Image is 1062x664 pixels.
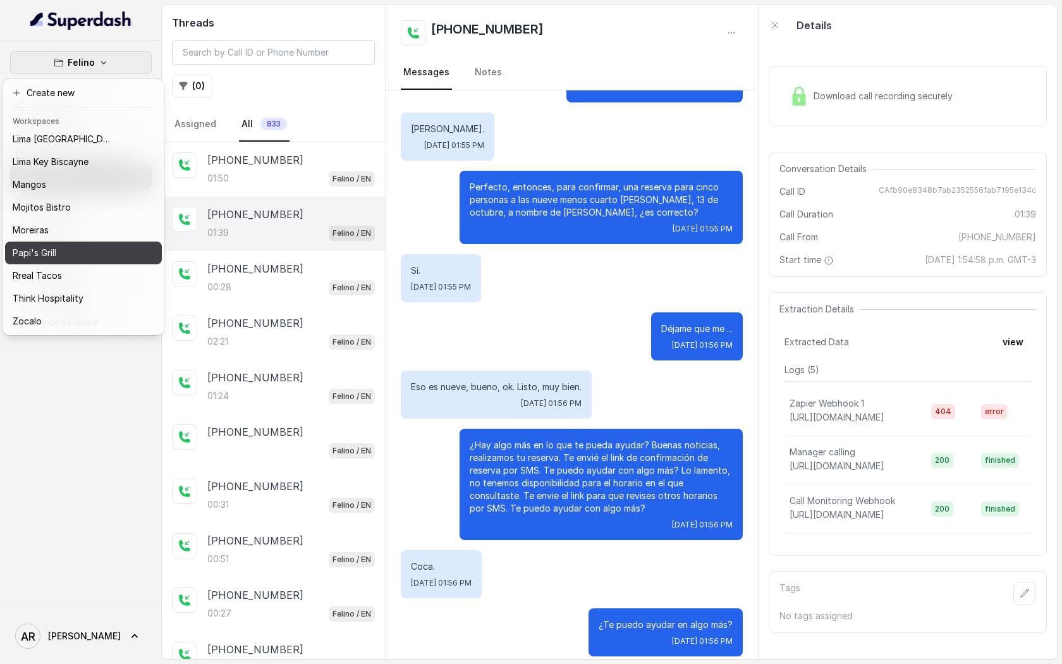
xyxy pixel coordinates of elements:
p: Lima [GEOGRAPHIC_DATA] [13,132,114,147]
p: Felino [68,55,95,70]
p: Papi's Grill [13,245,56,261]
p: Mangos [13,177,46,192]
p: Rreal Tacos [13,268,62,283]
div: Felino [3,79,164,335]
p: Lima Key Biscayne [13,154,88,169]
button: Create new [5,82,162,104]
p: Think Hospitality [13,291,83,306]
p: Moreiras [13,223,49,238]
p: Zocalo [13,314,42,329]
button: Felino [10,51,152,74]
header: Workspaces [5,110,162,130]
p: Mojitos Bistro [13,200,71,215]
